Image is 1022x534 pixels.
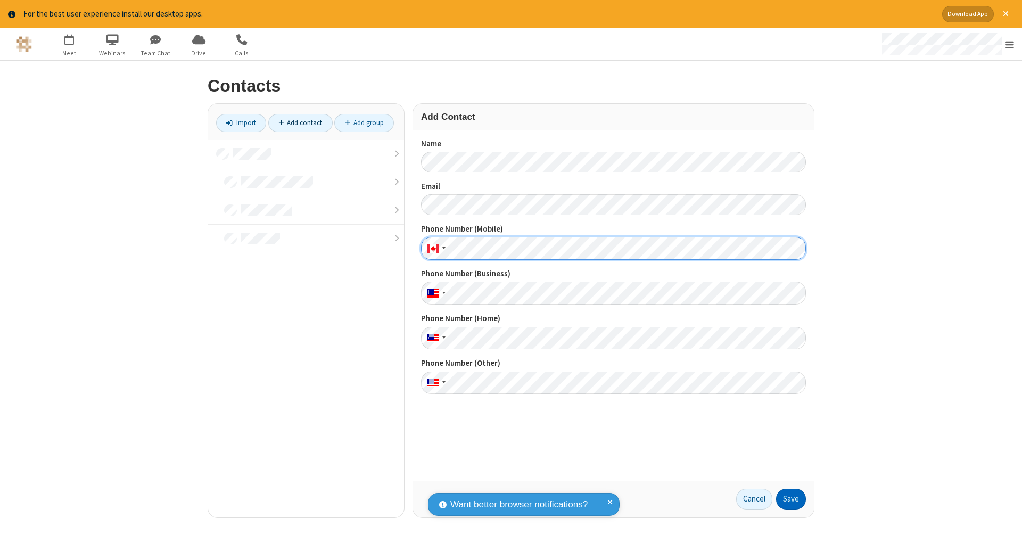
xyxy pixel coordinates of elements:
[421,282,449,305] div: United States: + 1
[50,48,89,58] span: Meet
[216,114,266,132] a: Import
[421,357,806,369] label: Phone Number (Other)
[421,237,449,260] div: Canada: + 1
[998,6,1014,22] button: Close alert
[421,138,806,150] label: Name
[179,48,219,58] span: Drive
[93,48,133,58] span: Webinars
[942,6,994,22] button: Download App
[421,327,449,350] div: United States: + 1
[421,180,806,193] label: Email
[872,28,1022,60] div: Open menu
[421,112,806,122] h3: Add Contact
[421,372,449,395] div: United States: + 1
[4,28,44,60] button: Logo
[776,489,806,510] button: Save
[736,489,772,510] a: Cancel
[334,114,394,132] a: Add group
[208,77,814,95] h2: Contacts
[421,313,806,325] label: Phone Number (Home)
[16,36,32,52] img: QA Selenium DO NOT DELETE OR CHANGE
[421,268,806,280] label: Phone Number (Business)
[23,8,934,20] div: For the best user experience install our desktop apps.
[222,48,262,58] span: Calls
[421,223,806,235] label: Phone Number (Mobile)
[450,498,588,512] span: Want better browser notifications?
[268,114,333,132] a: Add contact
[136,48,176,58] span: Team Chat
